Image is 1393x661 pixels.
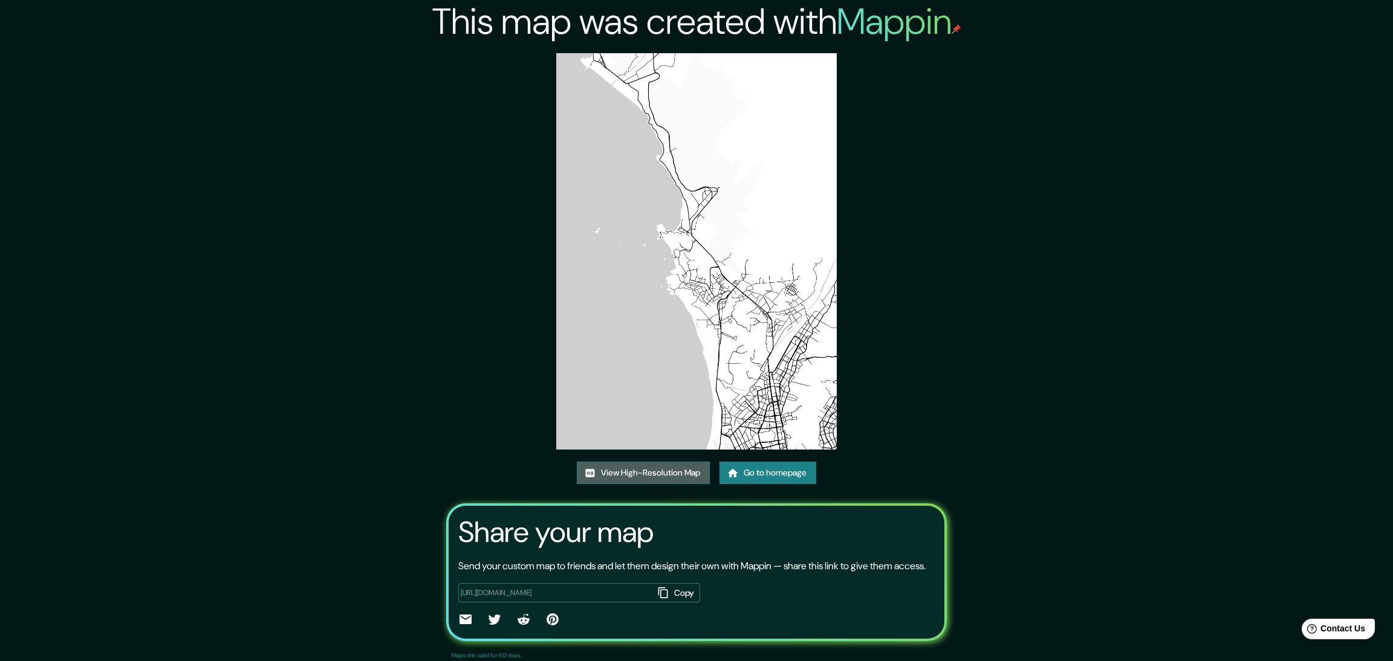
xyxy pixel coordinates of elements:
a: View High-Resolution Map [577,462,710,484]
img: mappin-pin [952,24,961,34]
img: created-map [556,53,837,450]
p: Maps link valid for 60 days. [452,651,522,660]
p: Send your custom map to friends and let them design their own with Mappin — share this link to gi... [458,559,926,573]
a: Go to homepage [719,462,816,484]
h3: Share your map [458,515,654,549]
button: Copy [653,583,700,603]
iframe: Help widget launcher [1285,614,1380,648]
